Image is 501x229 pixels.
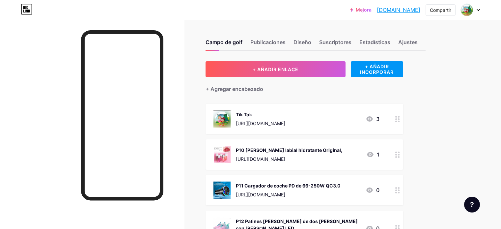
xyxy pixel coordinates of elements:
font: Suscriptores [319,39,351,45]
font: [DOMAIN_NAME] [377,7,420,13]
img: P10 Bálsamo labial hidratante Original, [213,146,231,163]
font: 3 [376,116,379,122]
font: Compartir [430,7,451,13]
a: [DOMAIN_NAME] [377,6,420,14]
font: Publicaciones [250,39,286,45]
img: lucia01 [460,4,473,16]
font: P11 Cargador de coche PD de 66-250W QC3.0 [236,183,341,188]
img: P11 Cargador de coche PD de 66-250W QC3.0 [213,182,231,199]
font: Tik Tok [236,112,252,117]
font: [URL][DOMAIN_NAME] [236,192,285,197]
font: P10 [PERSON_NAME] labial hidratante Original, [236,147,342,153]
font: [URL][DOMAIN_NAME] [236,121,285,126]
font: Campo de golf [206,39,242,45]
font: Ajustes [398,39,418,45]
font: + AÑADIR INCORPORAR [360,64,394,75]
button: + AÑADIR ENLACE [206,61,346,77]
font: [URL][DOMAIN_NAME] [236,156,285,162]
font: 0 [376,187,379,193]
font: + Agregar encabezado [206,86,263,92]
font: Mejora [356,7,372,13]
font: + AÑADIR ENLACE [253,67,298,72]
font: Diseño [293,39,311,45]
font: Estadísticas [359,39,390,45]
font: 1 [377,151,379,158]
img: Tik Tok [213,110,231,128]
